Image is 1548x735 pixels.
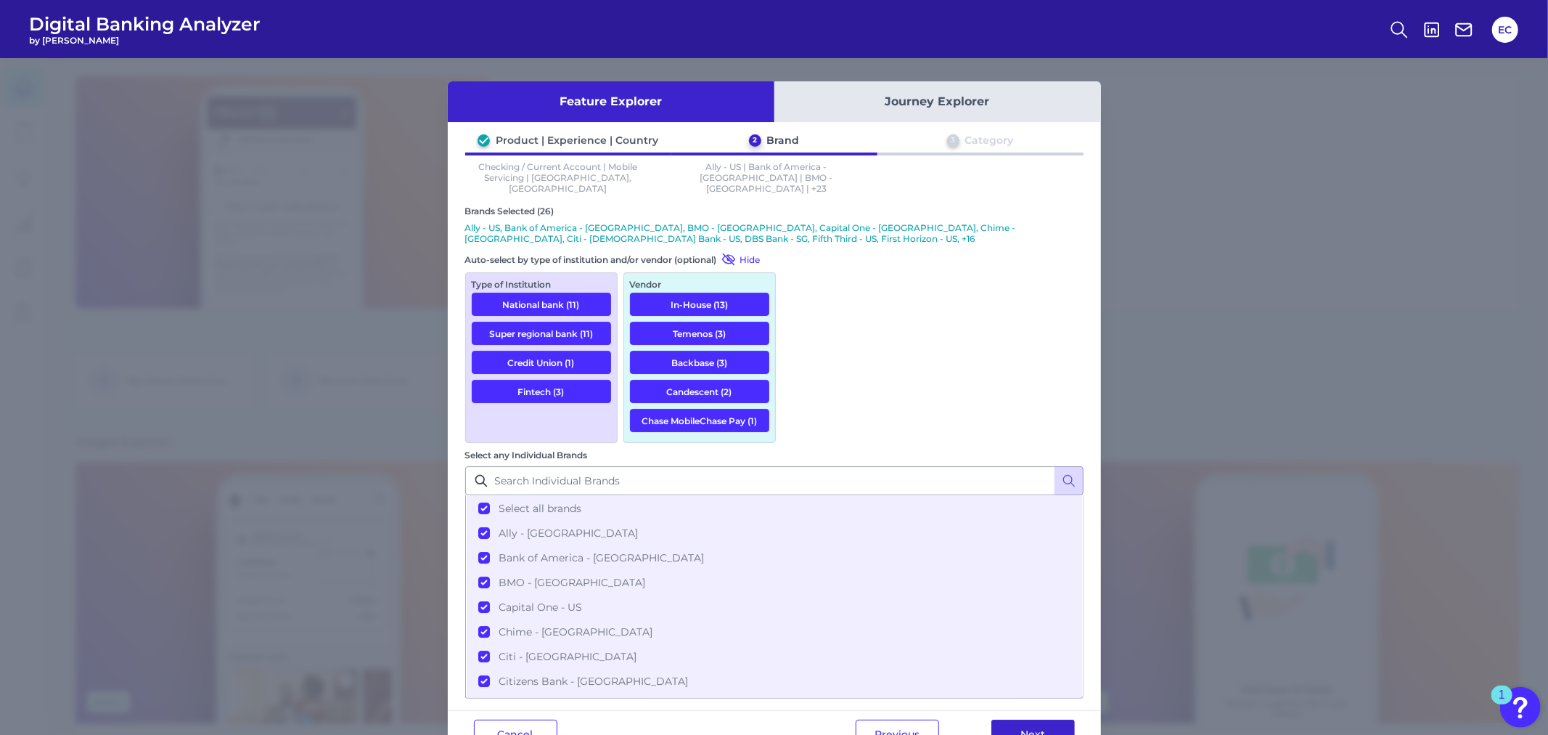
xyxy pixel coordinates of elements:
[467,644,1082,669] button: Citi - [GEOGRAPHIC_DATA]
[467,669,1082,694] button: Citizens Bank - [GEOGRAPHIC_DATA]
[29,13,261,35] span: Digital Banking Analyzer
[767,134,800,147] div: Brand
[467,620,1082,644] button: Chime - [GEOGRAPHIC_DATA]
[630,409,769,432] button: Chase MobileChase Pay (1)
[1499,695,1505,714] div: 1
[465,161,651,194] p: Checking / Current Account | Mobile Servicing | [GEOGRAPHIC_DATA],[GEOGRAPHIC_DATA]
[465,252,776,267] div: Auto-select by type of institution and/or vendor (optional)
[499,576,645,589] span: BMO - [GEOGRAPHIC_DATA]
[947,134,959,147] div: 3
[499,601,582,614] span: Capital One - US
[472,279,611,290] div: Type of Institution
[496,134,658,147] div: Product | Experience | Country
[774,81,1101,122] button: Journey Explorer
[630,322,769,345] button: Temenos (3)
[472,293,611,316] button: National bank (11)
[467,694,1082,718] button: DBS Bank - SG
[465,466,1084,495] input: Search Individual Brands
[630,351,769,374] button: Backbase (3)
[465,450,588,460] label: Select any Individual Brands
[630,279,769,290] div: Vendor
[499,502,581,515] span: Select all brands
[499,650,636,663] span: Citi - [GEOGRAPHIC_DATA]
[499,527,638,540] span: Ally - [GEOGRAPHIC_DATA]
[448,81,774,122] button: Feature Explorer
[467,521,1082,545] button: Ally - [GEOGRAPHIC_DATA]
[1492,17,1518,43] button: EC
[465,222,1084,244] p: Ally - US, Bank of America - [GEOGRAPHIC_DATA], BMO - [GEOGRAPHIC_DATA], Capital One - [GEOGRAPHI...
[467,595,1082,620] button: Capital One - US
[472,380,611,403] button: Fintech (3)
[472,351,611,374] button: Credit Union (1)
[717,252,761,267] button: Hide
[29,35,261,46] span: by [PERSON_NAME]
[499,551,704,564] span: Bank of America - [GEOGRAPHIC_DATA]
[630,380,769,403] button: Candescent (2)
[499,675,688,688] span: Citizens Bank - [GEOGRAPHIC_DATA]
[673,161,859,194] p: Ally - US | Bank of America - [GEOGRAPHIC_DATA] | BMO - [GEOGRAPHIC_DATA] | +23
[467,545,1082,570] button: Bank of America - [GEOGRAPHIC_DATA]
[499,625,652,638] span: Chime - [GEOGRAPHIC_DATA]
[965,134,1014,147] div: Category
[1500,687,1541,728] button: Open Resource Center, 1 new notification
[465,206,1084,216] div: Brands Selected (26)
[467,496,1082,521] button: Select all brands
[467,570,1082,595] button: BMO - [GEOGRAPHIC_DATA]
[749,134,761,147] div: 2
[472,322,611,345] button: Super regional bank (11)
[630,293,769,316] button: In-House (13)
